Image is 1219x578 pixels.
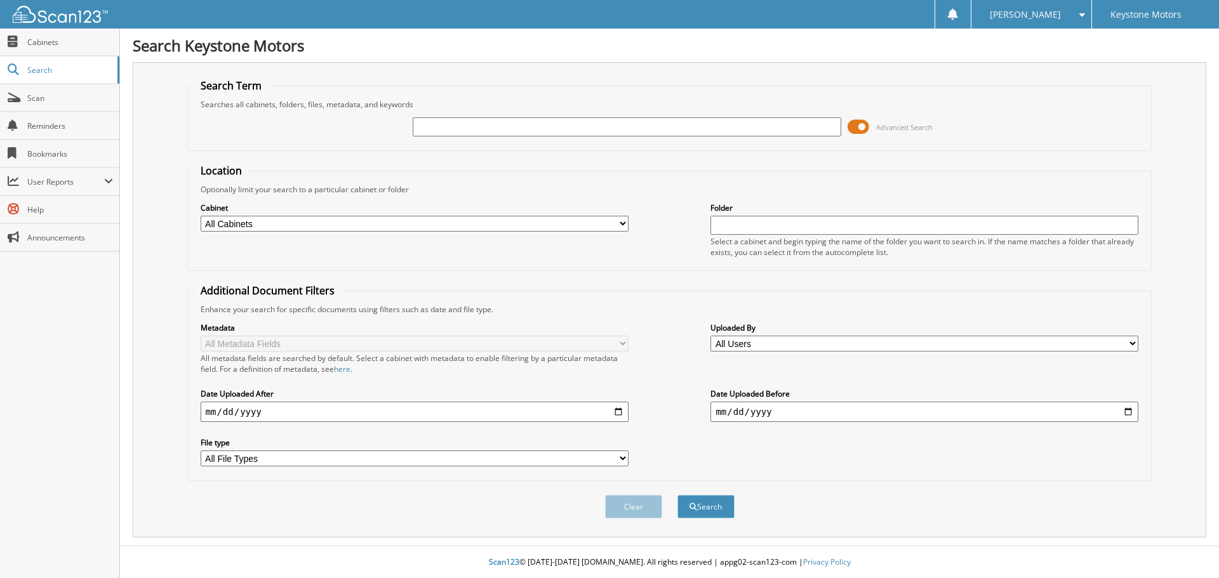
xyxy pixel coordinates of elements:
[194,99,1145,110] div: Searches all cabinets, folders, files, metadata, and keywords
[803,556,851,567] a: Privacy Policy
[27,176,104,187] span: User Reports
[27,65,111,76] span: Search
[1110,11,1182,18] span: Keystone Motors
[990,11,1061,18] span: [PERSON_NAME]
[605,495,662,518] button: Clear
[194,164,248,178] legend: Location
[27,204,113,215] span: Help
[194,304,1145,315] div: Enhance your search for specific documents using filters such as date and file type.
[677,495,735,518] button: Search
[13,6,108,23] img: scan123-logo-white.svg
[27,232,113,243] span: Announcements
[27,93,113,103] span: Scan
[710,402,1138,422] input: end
[201,402,629,422] input: start
[201,322,629,333] label: Metadata
[710,236,1138,258] div: Select a cabinet and begin typing the name of the folder you want to search in. If the name match...
[201,202,629,213] label: Cabinet
[1156,517,1219,578] iframe: Chat Widget
[27,148,113,159] span: Bookmarks
[489,556,519,567] span: Scan123
[201,437,629,448] label: File type
[876,122,933,132] span: Advanced Search
[27,37,113,48] span: Cabinets
[710,388,1138,399] label: Date Uploaded Before
[27,121,113,131] span: Reminders
[120,547,1219,578] div: © [DATE]-[DATE] [DOMAIN_NAME]. All rights reserved | appg02-scan123-com |
[194,284,341,298] legend: Additional Document Filters
[201,388,629,399] label: Date Uploaded After
[710,322,1138,333] label: Uploaded By
[194,184,1145,195] div: Optionally limit your search to a particular cabinet or folder
[201,353,629,374] div: All metadata fields are searched by default. Select a cabinet with metadata to enable filtering b...
[133,35,1206,56] h1: Search Keystone Motors
[334,364,350,374] a: here
[710,202,1138,213] label: Folder
[194,79,268,93] legend: Search Term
